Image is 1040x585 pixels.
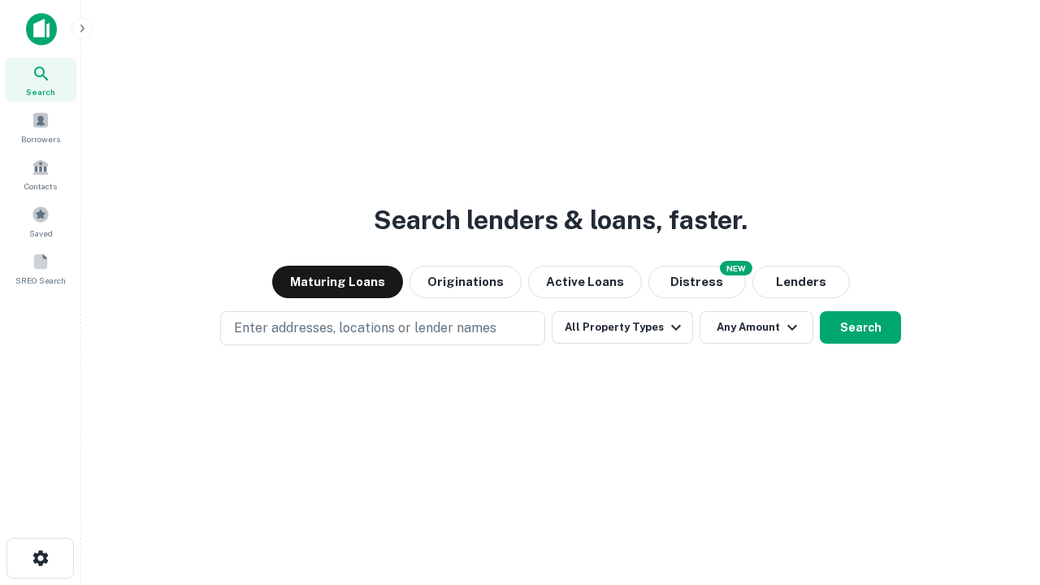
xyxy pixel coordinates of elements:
[220,311,545,345] button: Enter addresses, locations or lender names
[26,13,57,45] img: capitalize-icon.png
[374,201,747,240] h3: Search lenders & loans, faster.
[820,311,901,344] button: Search
[528,266,642,298] button: Active Loans
[5,246,76,290] a: SREO Search
[234,318,496,338] p: Enter addresses, locations or lender names
[5,58,76,102] a: Search
[5,105,76,149] a: Borrowers
[5,199,76,243] a: Saved
[272,266,403,298] button: Maturing Loans
[15,274,66,287] span: SREO Search
[21,132,60,145] span: Borrowers
[5,152,76,196] a: Contacts
[552,311,693,344] button: All Property Types
[959,455,1040,533] iframe: Chat Widget
[700,311,813,344] button: Any Amount
[24,180,57,193] span: Contacts
[720,261,752,275] div: NEW
[648,266,746,298] button: Search distressed loans with lien and other non-mortgage details.
[29,227,53,240] span: Saved
[409,266,522,298] button: Originations
[752,266,850,298] button: Lenders
[26,85,55,98] span: Search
